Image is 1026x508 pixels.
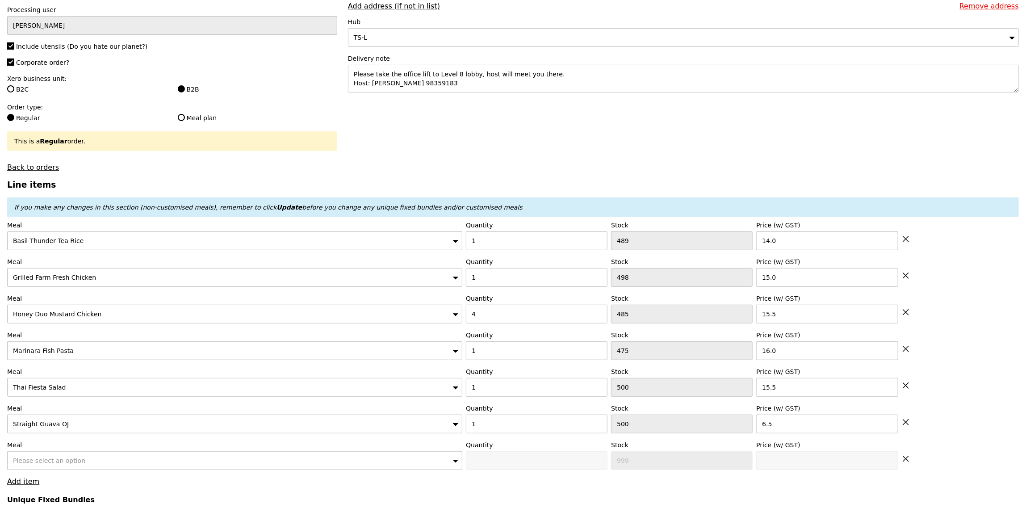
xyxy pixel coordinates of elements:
label: Meal [7,257,462,266]
label: Stock [611,221,753,230]
label: Price (w/ GST) [756,441,898,449]
em: If you make any changes in this section (non-customised meals), remember to click before you chan... [14,204,523,211]
input: Corporate order? [7,59,14,66]
label: Meal [7,441,462,449]
label: Meal [7,331,462,340]
input: Meal plan [178,114,185,121]
label: Quantity [466,404,607,413]
label: Price (w/ GST) [756,404,898,413]
a: Add address (if not in list) [348,2,440,10]
span: TS-L [354,34,367,41]
input: Regular [7,114,14,121]
span: Include utensils (Do you hate our planet?) [16,43,147,50]
b: Update [276,204,302,211]
span: Corporate order? [16,59,69,66]
b: Regular [40,138,67,145]
label: Stock [611,367,753,376]
label: Stock [611,257,753,266]
label: Quantity [466,257,607,266]
span: Marinara Fish Pasta [13,347,74,354]
span: Grilled Farm Fresh Chicken [13,274,96,281]
div: This is a order. [14,137,330,146]
a: Add item [7,477,39,486]
label: Price (w/ GST) [756,257,898,266]
h3: Line items [7,180,1019,189]
label: Hub [348,17,1019,26]
label: Stock [611,441,753,449]
label: Stock [611,294,753,303]
span: Please select an option [13,457,85,464]
label: Quantity [466,441,607,449]
label: Delivery note [348,54,1019,63]
label: Regular [7,113,167,122]
a: Remove address [959,2,1019,10]
label: B2B [178,85,337,94]
label: Stock [611,331,753,340]
label: Meal [7,221,462,230]
label: Order type: [7,103,337,112]
span: Basil Thunder Tea Rice [13,237,84,244]
a: Back to orders [7,163,59,172]
input: B2B [178,85,185,92]
input: B2C [7,85,14,92]
label: Meal [7,367,462,376]
label: Meal [7,404,462,413]
label: Xero business unit: [7,74,337,83]
label: B2C [7,85,167,94]
label: Price (w/ GST) [756,331,898,340]
label: Meal [7,294,462,303]
span: Honey Duo Mustard Chicken [13,311,101,318]
label: Price (w/ GST) [756,294,898,303]
label: Processing user [7,5,337,14]
span: Thai Fiesta Salad [13,384,66,391]
label: Quantity [466,221,607,230]
label: Quantity [466,331,607,340]
label: Stock [611,404,753,413]
label: Price (w/ GST) [756,221,898,230]
h4: Unique Fixed Bundles [7,495,1019,504]
label: Quantity [466,367,607,376]
span: Straight Guava OJ [13,420,69,428]
input: Include utensils (Do you hate our planet?) [7,42,14,50]
label: Price (w/ GST) [756,367,898,376]
label: Meal plan [178,113,337,122]
label: Quantity [466,294,607,303]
